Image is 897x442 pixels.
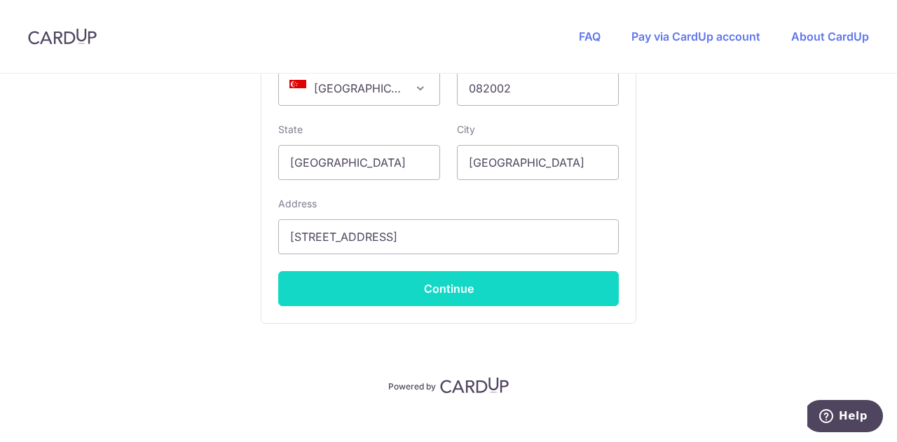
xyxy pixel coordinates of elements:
[631,29,760,43] a: Pay via CardUp account
[279,71,439,105] span: Singapore
[457,123,475,137] label: City
[457,71,619,106] input: Example 123456
[579,29,601,43] a: FAQ
[440,377,509,394] img: CardUp
[791,29,869,43] a: About CardUp
[388,378,436,392] p: Powered by
[28,28,97,45] img: CardUp
[278,71,440,106] span: Singapore
[807,400,883,435] iframe: Opens a widget where you can find more information
[278,197,317,211] label: Address
[278,123,303,137] label: State
[278,271,619,306] button: Continue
